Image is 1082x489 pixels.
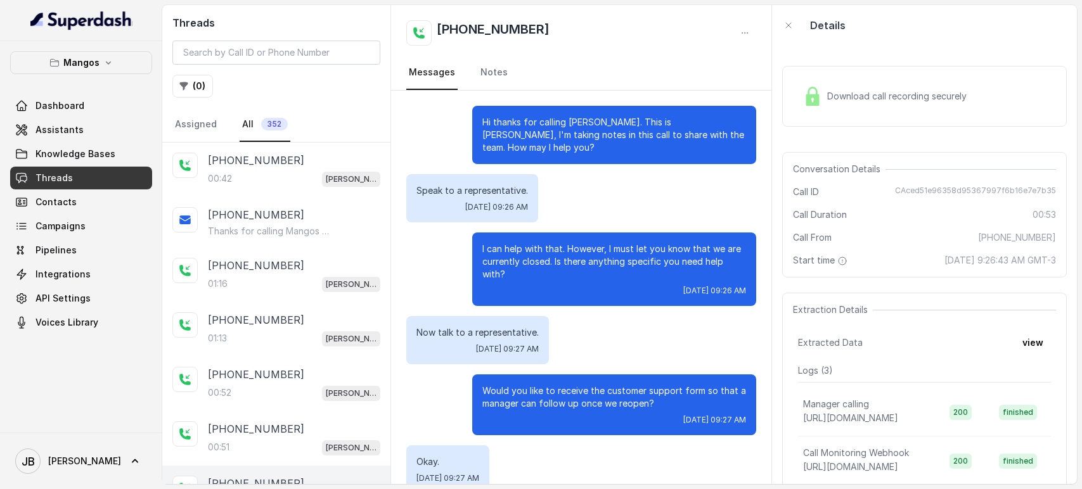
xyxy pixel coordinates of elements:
[208,277,228,290] p: 01:16
[793,208,847,221] span: Call Duration
[416,184,528,197] p: Speak to a representative.
[208,441,229,454] p: 00:51
[208,386,231,399] p: 00:52
[326,278,377,291] p: [PERSON_NAME]
[798,364,1051,377] p: Logs ( 3 )
[416,455,479,468] p: Okay.
[208,153,304,168] p: [PHONE_NUMBER]
[35,316,98,329] span: Voices Library
[208,332,227,345] p: 01:13
[326,173,377,186] p: [PERSON_NAME]
[35,148,115,160] span: Knowledge Bases
[803,87,822,106] img: Lock Icon
[172,108,219,142] a: Assigned
[10,143,152,165] a: Knowledge Bases
[437,20,550,46] h2: [PHONE_NUMBER]
[10,191,152,213] a: Contacts
[35,244,77,257] span: Pipelines
[261,118,288,130] span: 352
[35,220,86,232] span: Campaigns
[35,99,84,112] span: Dashboard
[683,286,746,296] span: [DATE] 09:26 AM
[10,239,152,262] a: Pipelines
[999,405,1037,420] span: finished
[172,75,213,98] button: (0)
[482,116,746,154] p: Hi thanks for calling [PERSON_NAME]. This is [PERSON_NAME], I'm taking notes in this call to shar...
[10,263,152,286] a: Integrations
[406,56,458,90] a: Messages
[793,231,832,244] span: Call From
[35,172,73,184] span: Threads
[1015,331,1051,354] button: view
[22,455,35,468] text: JB
[30,10,132,30] img: light.svg
[1033,208,1056,221] span: 00:53
[803,461,898,472] span: [URL][DOMAIN_NAME]
[10,311,152,334] a: Voices Library
[63,55,100,70] p: Mangos
[326,333,377,345] p: [PERSON_NAME]
[172,15,380,30] h2: Threads
[978,231,1056,244] span: [PHONE_NUMBER]
[950,405,972,420] span: 200
[10,118,152,141] a: Assistants
[793,163,886,175] span: Conversation Details
[803,412,898,423] span: [URL][DOMAIN_NAME]
[35,292,91,305] span: API Settings
[35,196,77,208] span: Contacts
[10,287,152,310] a: API Settings
[478,56,510,90] a: Notes
[208,207,304,222] p: [PHONE_NUMBER]
[172,41,380,65] input: Search by Call ID or Phone Number
[810,18,846,33] p: Details
[10,94,152,117] a: Dashboard
[416,326,539,339] p: Now talk to a representative.
[793,303,873,316] span: Extraction Details
[48,455,121,467] span: [PERSON_NAME]
[999,454,1037,469] span: finished
[683,415,746,425] span: [DATE] 09:27 AM
[827,90,972,103] span: Download call recording securely
[10,443,152,479] a: [PERSON_NAME]
[793,254,850,267] span: Start time
[476,344,539,354] span: [DATE] 09:27 AM
[208,258,304,273] p: [PHONE_NUMBER]
[482,243,746,281] p: I can help with that. However, I must let you know that we are currently closed. Is there anythin...
[895,186,1056,198] span: CAced51e96358d95367997f6b16e7e7b35
[793,186,819,198] span: Call ID
[10,51,152,74] button: Mangos
[208,421,304,436] p: [PHONE_NUMBER]
[10,215,152,238] a: Campaigns
[326,441,377,454] p: [PERSON_NAME]
[10,167,152,189] a: Threads
[208,367,304,382] p: [PHONE_NUMBER]
[416,473,479,483] span: [DATE] 09:27 AM
[172,108,380,142] nav: Tabs
[208,225,330,238] p: Thanks for calling Mangos [PERSON_NAME]! Want to make a reservation? [URL][DOMAIN_NAME] Call mana...
[803,398,869,410] p: Manager calling
[944,254,1056,267] span: [DATE] 9:26:43 AM GMT-3
[482,384,746,410] p: Would you like to receive the customer support form so that a manager can follow up once we reopen?
[798,336,863,349] span: Extracted Data
[208,312,304,327] p: [PHONE_NUMBER]
[35,268,91,281] span: Integrations
[326,387,377,400] p: [PERSON_NAME]
[465,202,528,212] span: [DATE] 09:26 AM
[803,447,909,459] p: Call Monitoring Webhook
[950,454,972,469] span: 200
[35,124,84,136] span: Assistants
[240,108,290,142] a: All352
[208,172,232,185] p: 00:42
[406,56,756,90] nav: Tabs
